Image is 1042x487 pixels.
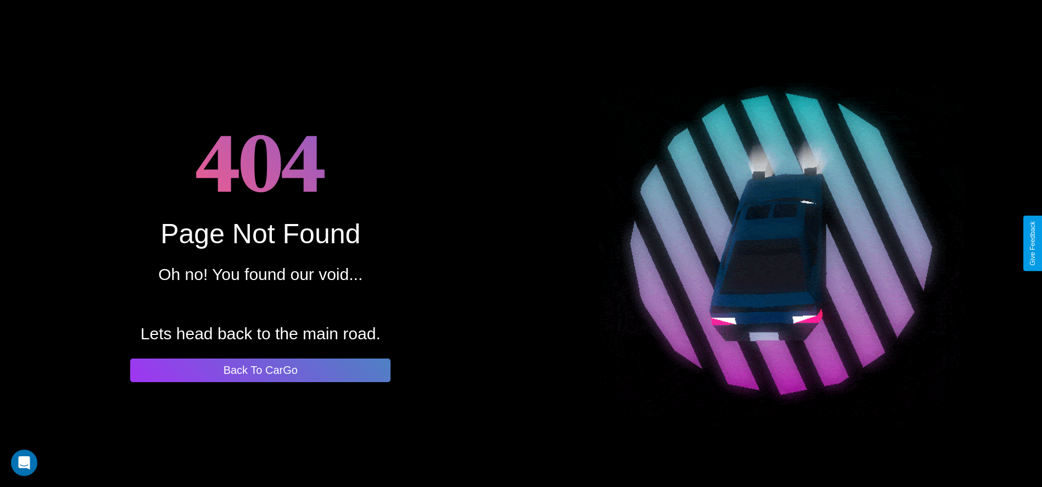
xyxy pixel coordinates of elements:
[141,260,381,349] p: Oh no! You found our void... Lets head back to the main road.
[1029,221,1037,266] div: Give Feedback
[160,218,360,250] div: Page Not Found
[11,450,37,476] div: Open Intercom Messenger
[196,105,326,218] h1: 404
[599,61,964,426] img: spinning car
[130,359,391,382] button: Back To CarGo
